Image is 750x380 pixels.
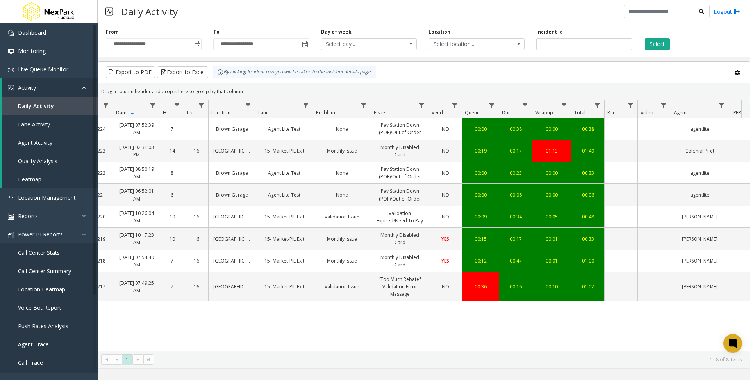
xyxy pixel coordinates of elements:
[442,147,449,154] span: NO
[465,109,480,116] span: Queue
[165,283,179,290] a: 7
[18,176,41,183] span: Heatmap
[189,147,204,154] a: 16
[537,169,566,177] div: 00:00
[576,125,600,133] a: 00:38
[18,102,54,110] span: Daily Activity
[442,170,449,176] span: NO
[318,257,366,265] a: Monthly Issue
[537,147,566,154] a: 01:13
[172,100,182,111] a: H Filter Menu
[429,28,450,36] label: Location
[576,257,600,265] a: 01:00
[645,38,670,50] button: Select
[674,109,687,116] span: Agent
[676,283,724,290] a: [PERSON_NAME]
[625,100,636,111] a: Rec. Filter Menu
[376,121,424,136] a: Pay Station Down (POF)/Out of Order
[260,235,308,243] a: 15- Market-PIL Exit
[537,213,566,220] a: 00:05
[316,109,335,116] span: Problem
[676,213,724,220] a: [PERSON_NAME]
[592,100,603,111] a: Total Filter Menu
[318,283,366,290] a: Validation Issue
[537,125,566,133] div: 00:00
[504,169,527,177] div: 00:23
[467,125,494,133] a: 00:00
[607,109,616,116] span: Rec.
[434,283,457,290] a: NO
[442,126,449,132] span: NO
[467,191,494,199] div: 00:00
[8,48,14,55] img: 'icon'
[18,157,57,165] span: Quality Analysis
[213,235,250,243] a: [GEOGRAPHIC_DATA]
[165,257,179,265] a: 7
[18,121,50,128] span: Lane Activity
[467,213,494,220] a: 00:09
[714,7,740,16] a: Logout
[376,165,424,180] a: Pay Station Down (POF)/Out of Order
[374,109,385,116] span: Issue
[467,147,494,154] div: 00:19
[165,147,179,154] a: 14
[318,213,366,220] a: Validation Issue
[165,213,179,220] a: 10
[504,147,527,154] a: 00:17
[504,283,527,290] a: 00:16
[504,257,527,265] div: 00:47
[106,28,119,36] label: From
[18,29,46,36] span: Dashboard
[676,235,724,243] a: [PERSON_NAME]
[122,354,132,365] span: Page 1
[442,213,449,220] span: NO
[165,235,179,243] a: 10
[18,212,38,220] span: Reports
[434,257,457,265] a: YES
[18,249,60,256] span: Call Center Stats
[118,210,155,224] a: [DATE] 10:26:04 AM
[193,39,201,50] span: Toggle popup
[301,100,311,111] a: Lane Filter Menu
[576,283,600,290] a: 01:02
[8,30,14,36] img: 'icon'
[189,283,204,290] a: 16
[676,191,724,199] a: agentlite
[213,169,250,177] a: Brown Garage
[429,39,505,50] span: Select location...
[2,115,98,133] a: Lane Activity
[189,125,204,133] a: 1
[716,100,727,111] a: Agent Filter Menu
[8,67,14,73] img: 'icon'
[213,283,250,290] a: [GEOGRAPHIC_DATA]
[106,66,155,78] button: Export to PDF
[376,144,424,158] a: Monthly Disabled Card
[260,169,308,177] a: Agent Lite Test
[18,194,76,201] span: Location Management
[8,232,14,238] img: 'icon'
[434,125,457,133] a: NO
[537,257,566,265] a: 00:01
[18,341,49,348] span: Agent Trace
[520,100,530,111] a: Dur Filter Menu
[18,359,43,366] span: Call Trace
[321,39,398,50] span: Select day...
[576,191,600,199] a: 00:06
[442,283,449,290] span: NO
[504,235,527,243] a: 00:17
[118,121,155,136] a: [DATE] 07:52:39 AM
[2,133,98,152] a: Agent Activity
[165,191,179,199] a: 6
[641,109,654,116] span: Video
[213,66,376,78] div: By clicking Incident row you will be taken to the incident details page.
[467,257,494,265] a: 00:12
[467,283,494,290] div: 00:36
[504,191,527,199] a: 00:06
[189,169,204,177] a: 1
